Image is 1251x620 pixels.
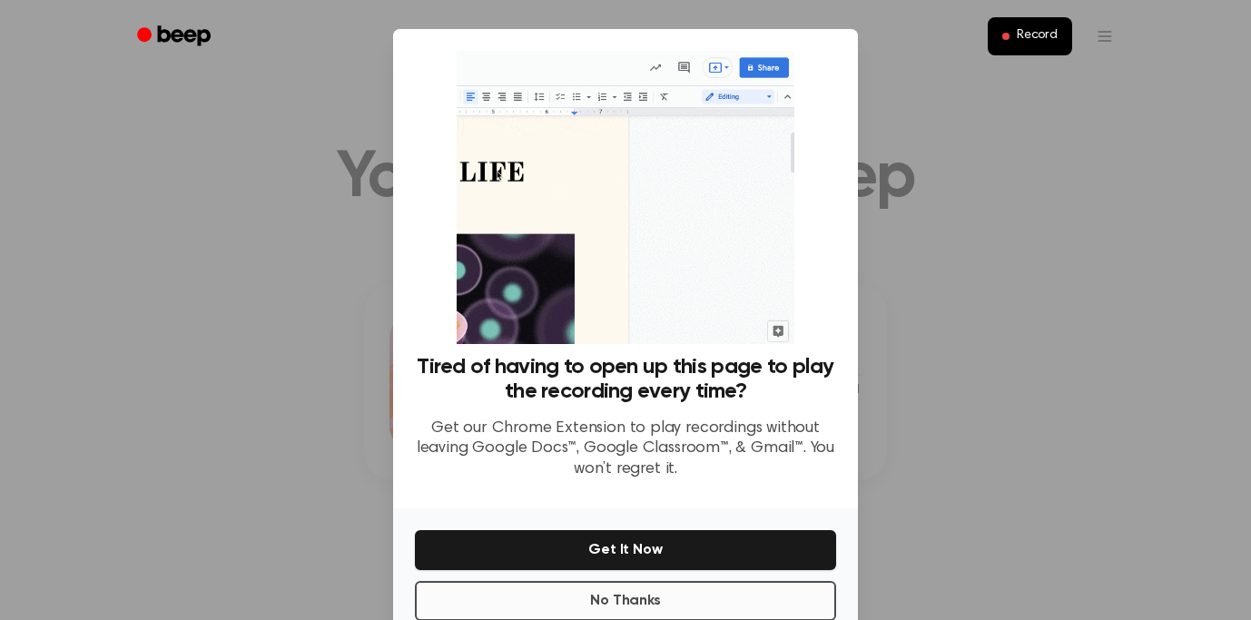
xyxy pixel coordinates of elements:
p: Get our Chrome Extension to play recordings without leaving Google Docs™, Google Classroom™, & Gm... [415,418,836,480]
h3: Tired of having to open up this page to play the recording every time? [415,355,836,404]
button: Open menu [1083,15,1127,58]
img: Beep extension in action [457,51,793,344]
button: Record [988,17,1072,55]
a: Beep [124,19,227,54]
span: Record [1017,28,1058,44]
button: Get It Now [415,530,836,570]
